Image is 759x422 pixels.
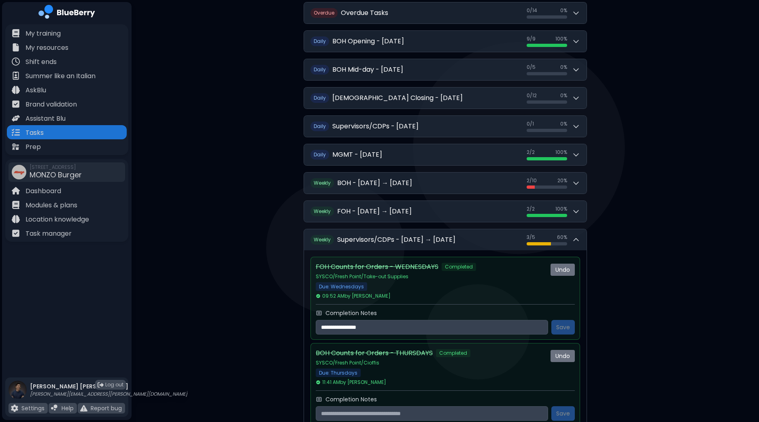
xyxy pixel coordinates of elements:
[304,229,587,250] button: WeeklySupervisors/CDPs - [DATE] → [DATE]3/560%
[527,64,536,70] span: 0 / 5
[304,201,587,222] button: WeeklyFOH - [DATE] → [DATE]2/2100%
[317,9,334,16] span: verdue
[12,100,20,108] img: file icon
[26,128,44,138] p: Tasks
[12,43,20,51] img: file icon
[316,282,367,291] span: Due: Wednesdays
[304,116,587,137] button: DailySupervisors/CDPs - [DATE]0/10%
[560,92,567,99] span: 0 %
[304,87,587,109] button: Daily[DEMOGRAPHIC_DATA] Closing - [DATE]0/120%
[98,382,104,388] img: logout
[38,5,95,21] img: company logo
[310,36,329,46] span: D
[527,206,535,212] span: 2 / 2
[26,85,46,95] p: AskBlu
[551,264,575,276] button: Undo
[317,151,326,158] span: aily
[310,8,338,18] span: O
[316,293,391,299] span: 09:52 AM by [PERSON_NAME]
[557,177,567,184] span: 20 %
[304,2,587,23] button: OverdueOverdue Tasks0/140%
[12,187,20,195] img: file icon
[557,234,567,241] span: 60 %
[51,405,58,412] img: file icon
[80,405,87,412] img: file icon
[527,149,535,156] span: 2 / 2
[26,29,61,38] p: My training
[319,208,331,215] span: eekly
[332,36,404,46] h2: BOH Opening - [DATE]
[317,66,326,73] span: aily
[12,165,26,179] img: company thumbnail
[26,43,68,53] p: My resources
[26,186,61,196] p: Dashboard
[332,121,419,131] h2: Supervisors/CDPs - [DATE]
[12,143,20,151] img: file icon
[560,121,567,127] span: 0 %
[26,229,72,239] p: Task manager
[26,57,57,67] p: Shift ends
[317,94,326,101] span: aily
[12,86,20,94] img: file icon
[310,93,329,103] span: D
[310,207,334,216] span: W
[337,178,412,188] h2: BOH - [DATE] → [DATE]
[325,309,377,317] label: Completion Notes
[9,381,27,407] img: profile photo
[12,128,20,136] img: file icon
[310,178,334,188] span: W
[527,92,537,99] span: 0 / 12
[26,142,41,152] p: Prep
[310,150,329,160] span: D
[30,391,187,397] p: [PERSON_NAME][EMAIL_ADDRESS][PERSON_NAME][DOMAIN_NAME]
[341,8,388,18] h2: Overdue Tasks
[12,29,20,37] img: file icon
[555,206,567,212] span: 100 %
[12,229,20,237] img: file icon
[527,7,537,14] span: 0 / 14
[91,405,122,412] p: Report bug
[26,200,77,210] p: Modules & plans
[316,369,361,377] span: Due: Thursdays
[26,114,66,124] p: Assistant Blu
[551,406,575,421] button: Save
[304,173,587,194] button: WeeklyBOH - [DATE] → [DATE]2/1020%
[12,114,20,122] img: file icon
[304,31,587,52] button: DailyBOH Opening - [DATE]9/9100%
[551,320,575,335] button: Save
[555,36,567,42] span: 100 %
[436,349,470,357] span: Completed
[555,149,567,156] span: 100 %
[11,405,18,412] img: file icon
[325,396,377,403] label: Completion Notes
[337,235,455,245] h2: Supervisors/CDPs - [DATE] → [DATE]
[442,263,476,271] span: Completed
[316,273,544,280] p: SYSCO/Fresh Point/Take-out Supplies
[26,100,77,109] p: Brand validation
[317,123,326,130] span: aily
[337,207,412,216] h2: FOH - [DATE] → [DATE]
[319,179,331,186] span: eekly
[310,121,329,131] span: D
[21,405,45,412] p: Settings
[332,65,403,75] h2: BOH Mid-day - [DATE]
[527,234,535,241] span: 3 / 5
[12,58,20,66] img: file icon
[30,170,82,180] span: MONZO Burger
[332,150,382,160] h2: MGMT - [DATE]
[30,383,187,390] p: [PERSON_NAME] [PERSON_NAME]
[560,64,567,70] span: 0 %
[316,360,544,366] p: SYSCO/Fresh Point/Cioffis
[12,72,20,80] img: file icon
[310,235,334,245] span: W
[304,59,587,80] button: DailyBOH Mid-day - [DATE]0/50%
[527,177,537,184] span: 2 / 10
[12,215,20,223] img: file icon
[332,93,463,103] h2: [DEMOGRAPHIC_DATA] Closing - [DATE]
[551,350,575,362] button: Undo
[319,236,331,243] span: eekly
[527,36,536,42] span: 9 / 9
[316,262,438,272] p: FOH Counts for Orders - WEDNESDAYS
[30,164,82,171] span: [STREET_ADDRESS]
[62,405,74,412] p: Help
